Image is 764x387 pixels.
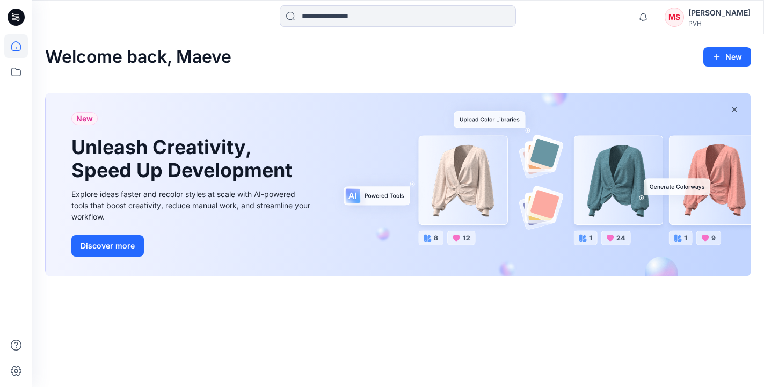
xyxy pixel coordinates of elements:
[665,8,684,27] div: MS
[45,47,231,67] h2: Welcome back, Maeve
[71,136,297,182] h1: Unleash Creativity, Speed Up Development
[71,235,313,257] a: Discover more
[688,6,751,19] div: [PERSON_NAME]
[703,47,751,67] button: New
[76,112,93,125] span: New
[71,188,313,222] div: Explore ideas faster and recolor styles at scale with AI-powered tools that boost creativity, red...
[71,235,144,257] button: Discover more
[688,19,751,27] div: PVH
